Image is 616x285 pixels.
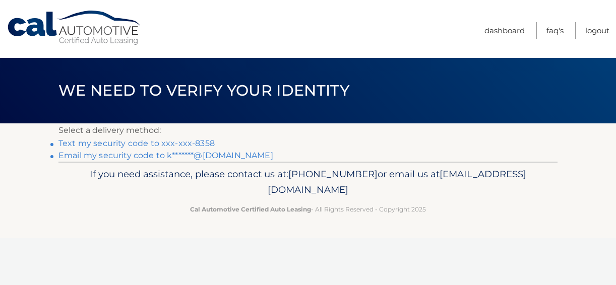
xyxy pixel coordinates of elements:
[65,166,551,198] p: If you need assistance, please contact us at: or email us at
[7,10,143,46] a: Cal Automotive
[58,138,215,148] a: Text my security code to xxx-xxx-8358
[58,151,273,160] a: Email my security code to k*******@[DOMAIN_NAME]
[484,22,525,39] a: Dashboard
[585,22,609,39] a: Logout
[58,81,349,100] span: We need to verify your identity
[190,205,311,213] strong: Cal Automotive Certified Auto Leasing
[288,168,378,180] span: [PHONE_NUMBER]
[58,123,558,137] p: Select a delivery method:
[65,204,551,215] p: - All Rights Reserved - Copyright 2025
[546,22,564,39] a: FAQ's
